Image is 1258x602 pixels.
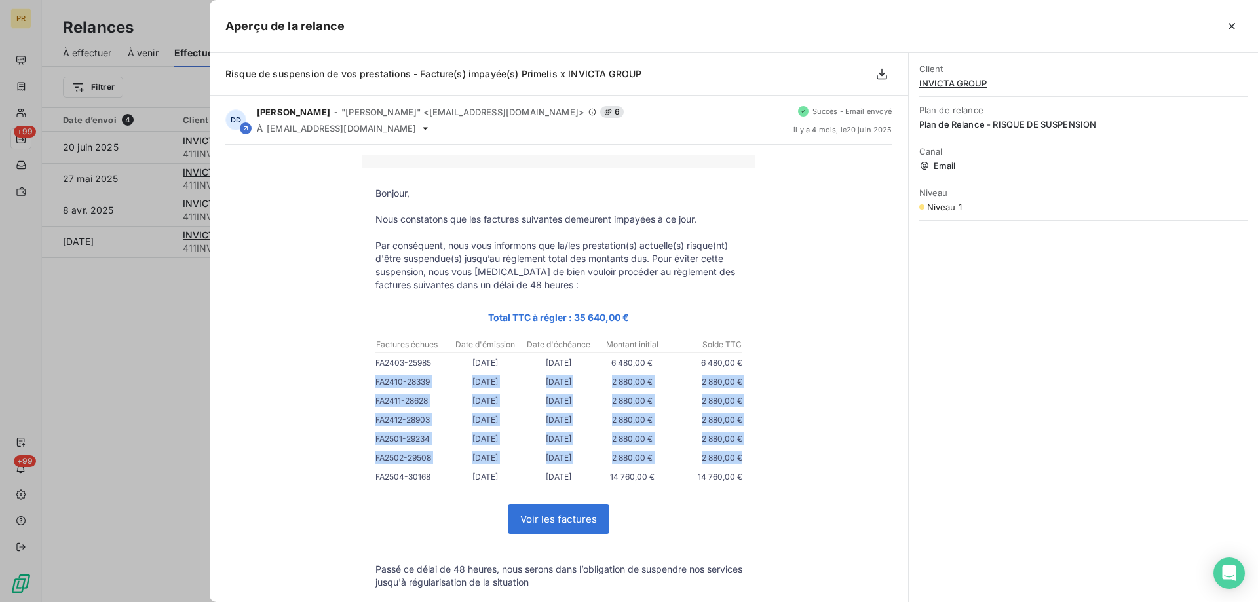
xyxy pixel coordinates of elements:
[522,432,596,445] p: [DATE]
[267,123,416,134] span: [EMAIL_ADDRESS][DOMAIN_NAME]
[919,64,1248,74] span: Client
[375,470,449,483] p: FA2504-30168
[919,105,1248,115] span: Plan de relance
[670,339,742,350] p: Solde TTC
[449,356,522,369] p: [DATE]
[669,356,742,369] p: 6 480,00 €
[669,432,742,445] p: 2 880,00 €
[669,394,742,407] p: 2 880,00 €
[669,375,742,388] p: 2 880,00 €
[919,187,1248,198] span: Niveau
[449,375,522,388] p: [DATE]
[375,356,449,369] p: FA2403-25985
[596,413,669,426] p: 2 880,00 €
[600,106,624,118] span: 6
[522,413,596,426] p: [DATE]
[927,202,962,212] span: Niveau 1
[449,432,522,445] p: [DATE]
[596,470,669,483] p: 14 760,00 €
[522,356,596,369] p: [DATE]
[669,470,742,483] p: 14 760,00 €
[596,339,668,350] p: Montant initial
[375,213,742,226] p: Nous constatons que les factures suivantes demeurent impayées à ce jour.
[225,17,345,35] h5: Aperçu de la relance
[376,339,448,350] p: Factures échues
[508,505,609,533] a: Voir les factures
[523,339,595,350] p: Date d'échéance
[225,109,246,130] div: DD
[449,394,522,407] p: [DATE]
[596,356,669,369] p: 6 480,00 €
[375,239,742,292] p: Par conséquent, nous vous informons que la/les prestation(s) actuelle(s) risque(nt) d'être suspen...
[225,68,641,79] span: Risque de suspension de vos prestations - Facture(s) impayée(s) Primelis x INVICTA GROUP
[596,432,669,445] p: 2 880,00 €
[919,78,1248,88] span: INVICTA GROUP
[334,108,337,116] span: -
[522,375,596,388] p: [DATE]
[375,187,742,200] p: Bonjour,
[669,413,742,426] p: 2 880,00 €
[375,310,742,325] p: Total TTC à régler : 35 640,00 €
[257,107,330,117] span: [PERSON_NAME]
[919,160,1248,171] span: Email
[375,413,449,426] p: FA2412-28903
[1213,557,1245,589] div: Open Intercom Messenger
[449,339,522,350] p: Date d'émission
[919,146,1248,157] span: Canal
[375,563,742,589] p: Passé ce délai de 48 heures, nous serons dans l’obligation de suspendre nos services jusqu'à régu...
[919,119,1248,130] span: Plan de Relance - RISQUE DE SUSPENSION
[375,375,449,388] p: FA2410-28339
[669,451,742,464] p: 2 880,00 €
[257,123,263,134] span: À
[375,394,449,407] p: FA2411-28628
[449,470,522,483] p: [DATE]
[522,394,596,407] p: [DATE]
[449,413,522,426] p: [DATE]
[449,451,522,464] p: [DATE]
[596,394,669,407] p: 2 880,00 €
[793,126,892,134] span: il y a 4 mois , le 20 juin 2025
[375,451,449,464] p: FA2502-29508
[341,107,584,117] span: "[PERSON_NAME]" <[EMAIL_ADDRESS][DOMAIN_NAME]>
[522,451,596,464] p: [DATE]
[522,470,596,483] p: [DATE]
[596,451,669,464] p: 2 880,00 €
[812,107,892,115] span: Succès - Email envoyé
[596,375,669,388] p: 2 880,00 €
[375,432,449,445] p: FA2501-29234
